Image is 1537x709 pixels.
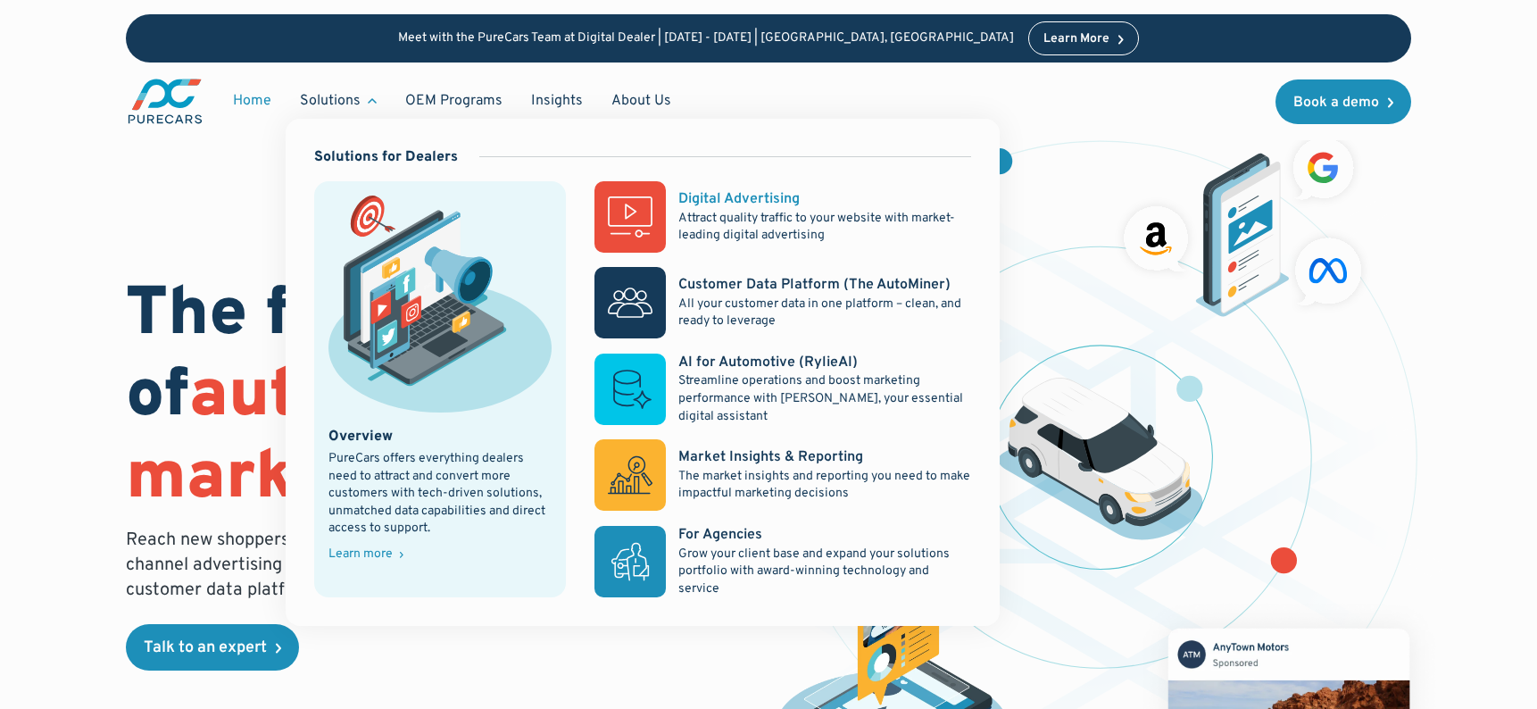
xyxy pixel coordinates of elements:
div: PureCars offers everything dealers need to attract and convert more customers with tech-driven so... [328,450,552,538]
a: Talk to an expert [126,624,299,671]
nav: Solutions [286,119,1000,627]
div: Learn More [1043,33,1109,46]
div: AI for Automotive (RylieAI) [678,353,858,372]
p: Attract quality traffic to your website with market-leading digital advertising [678,210,971,245]
div: Overview [328,427,393,446]
h1: The future of is data. [126,276,747,521]
a: Book a demo [1275,79,1411,124]
a: Customer Data Platform (The AutoMiner)All your customer data in one platform – clean, and ready t... [594,267,971,338]
img: ads on social media and advertising partners [1115,129,1371,317]
img: marketing illustration showing social media channels and campaigns [328,196,552,412]
p: All your customer data in one platform – clean, and ready to leverage [678,296,971,330]
a: About Us [597,84,685,118]
div: Talk to an expert [144,640,267,656]
div: Customer Data Platform (The AutoMiner) [678,275,951,295]
a: main [126,77,204,126]
a: Learn More [1028,21,1139,55]
a: Home [219,84,286,118]
a: Market Insights & ReportingThe market insights and reporting you need to make impactful marketing... [594,439,971,511]
div: Solutions [300,91,361,111]
a: Insights [517,84,597,118]
p: Meet with the PureCars Team at Digital Dealer | [DATE] - [DATE] | [GEOGRAPHIC_DATA], [GEOGRAPHIC_... [398,31,1014,46]
div: Solutions [286,84,391,118]
p: Reach new shoppers and nurture existing clients through an omni-channel advertising approach comb... [126,528,669,603]
a: marketing illustration showing social media channels and campaignsOverviewPureCars offers everyth... [314,181,566,597]
p: The market insights and reporting you need to make impactful marketing decisions [678,468,971,503]
div: For Agencies [678,525,762,545]
div: Solutions for Dealers [314,147,458,167]
span: automotive marketing [126,354,557,521]
div: Learn more [328,548,393,561]
img: purecars logo [126,77,204,126]
div: Market Insights & Reporting [678,447,863,467]
p: Grow your client base and expand your solutions portfolio with award-winning technology and service [678,546,971,598]
img: illustration of a vehicle [998,378,1203,540]
div: Digital Advertising [678,189,800,209]
a: AI for Automotive (RylieAI)Streamline operations and boost marketing performance with [PERSON_NAM... [594,353,971,425]
a: OEM Programs [391,84,517,118]
div: Book a demo [1293,96,1379,110]
a: Digital AdvertisingAttract quality traffic to your website with market-leading digital advertising [594,181,971,253]
a: For AgenciesGrow your client base and expand your solutions portfolio with award-winning technolo... [594,525,971,597]
p: Streamline operations and boost marketing performance with [PERSON_NAME], your essential digital ... [678,372,971,425]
